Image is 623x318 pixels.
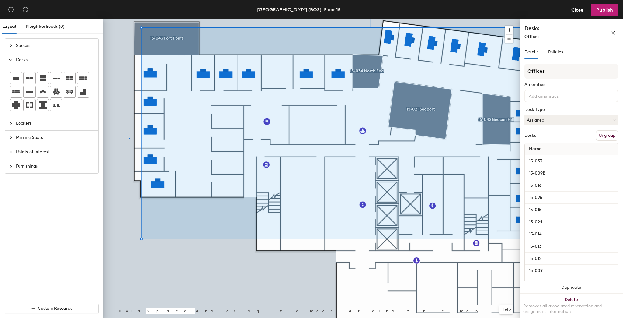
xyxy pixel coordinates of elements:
div: [GEOGRAPHIC_DATA] (BOS), Floor 15 [257,6,341,13]
div: Desks [524,133,536,138]
div: Desk Type [524,107,618,112]
span: Details [524,49,538,55]
button: Redo (⌘ + ⇧ + Z) [19,4,32,16]
input: Unnamed desk [526,218,617,226]
span: Neighborhoods (0) [26,24,64,29]
input: Unnamed desk [526,181,617,190]
button: Ungroup [596,130,618,141]
span: Offices [524,34,539,39]
span: undo [8,6,14,12]
span: Name [526,143,545,154]
input: Unnamed desk [526,267,617,275]
span: Layout [2,24,16,29]
span: collapsed [9,122,12,125]
span: Spaces [16,39,95,53]
div: Amenities [524,82,618,87]
span: collapsed [9,164,12,168]
button: Close [566,4,589,16]
span: expanded [9,58,12,62]
span: Close [571,7,583,13]
span: Custom Resource [38,306,73,311]
input: Unnamed desk [526,254,617,263]
input: Unnamed desk [526,279,617,287]
button: Publish [591,4,618,16]
span: collapsed [9,44,12,48]
span: collapsed [9,150,12,154]
input: Unnamed desk [526,193,617,202]
button: Assigned [524,115,618,125]
button: Undo (⌘ + Z) [5,4,17,16]
span: Points of Interest [16,145,95,159]
span: Lockers [16,116,95,130]
input: Unnamed desk [526,206,617,214]
div: Removes all associated reservation and assignment information [523,303,619,314]
span: collapsed [9,136,12,140]
h4: Desks [524,24,591,32]
input: Unnamed desk [526,242,617,251]
input: Unnamed desk [526,169,617,178]
span: close [611,31,615,35]
input: Unnamed desk [526,157,617,165]
button: Duplicate [520,281,623,294]
button: Help [499,305,513,314]
input: Unnamed desk [526,230,617,238]
span: Parking Spots [16,131,95,145]
span: Furnishings [16,159,95,173]
input: Add amenities [527,92,582,99]
span: Policies [548,49,563,55]
span: Publish [596,7,613,13]
button: Custom Resource [5,304,99,313]
span: Desks [16,53,95,67]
